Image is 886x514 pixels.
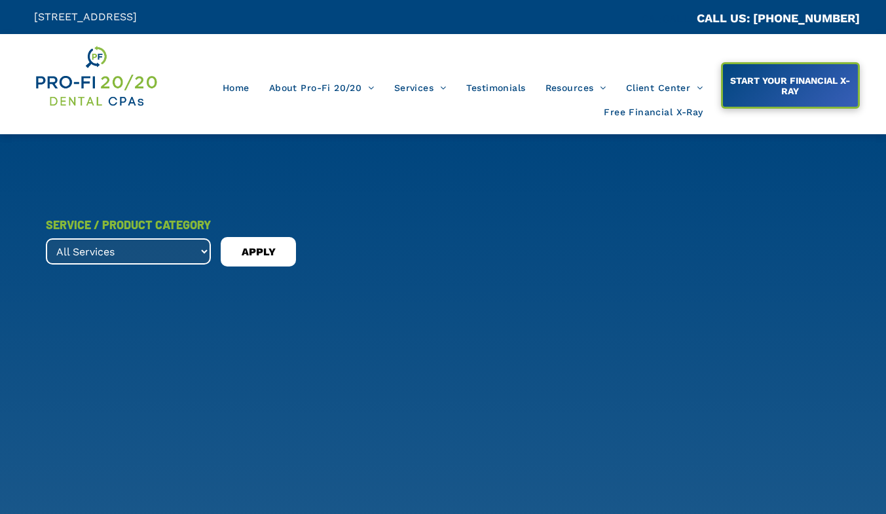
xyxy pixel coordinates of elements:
[641,12,697,25] span: CA::CALLC
[46,213,211,236] div: SERVICE / PRODUCT CATEGORY
[724,69,856,103] span: START YOUR FINANCIAL X-RAY
[259,75,384,100] a: About Pro-Fi 20/20
[697,11,860,25] a: CALL US: [PHONE_NUMBER]
[242,242,276,263] span: APPLY
[721,62,860,109] a: START YOUR FINANCIAL X-RAY
[384,75,456,100] a: Services
[34,10,137,23] span: [STREET_ADDRESS]
[34,44,158,109] img: Get Dental CPA Consulting, Bookkeeping, & Bank Loans
[213,75,259,100] a: Home
[594,100,712,125] a: Free Financial X-Ray
[456,75,536,100] a: Testimonials
[616,75,713,100] a: Client Center
[536,75,616,100] a: Resources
